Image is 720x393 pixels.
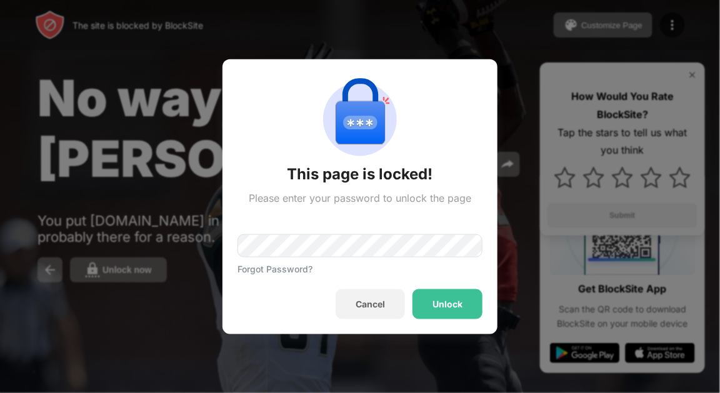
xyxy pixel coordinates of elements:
[315,74,405,164] img: password-protection.svg
[249,191,471,204] div: Please enter your password to unlock the page
[237,264,312,274] div: Forgot Password?
[356,299,385,309] div: Cancel
[432,299,462,309] div: Unlock
[287,164,433,184] div: This page is locked!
